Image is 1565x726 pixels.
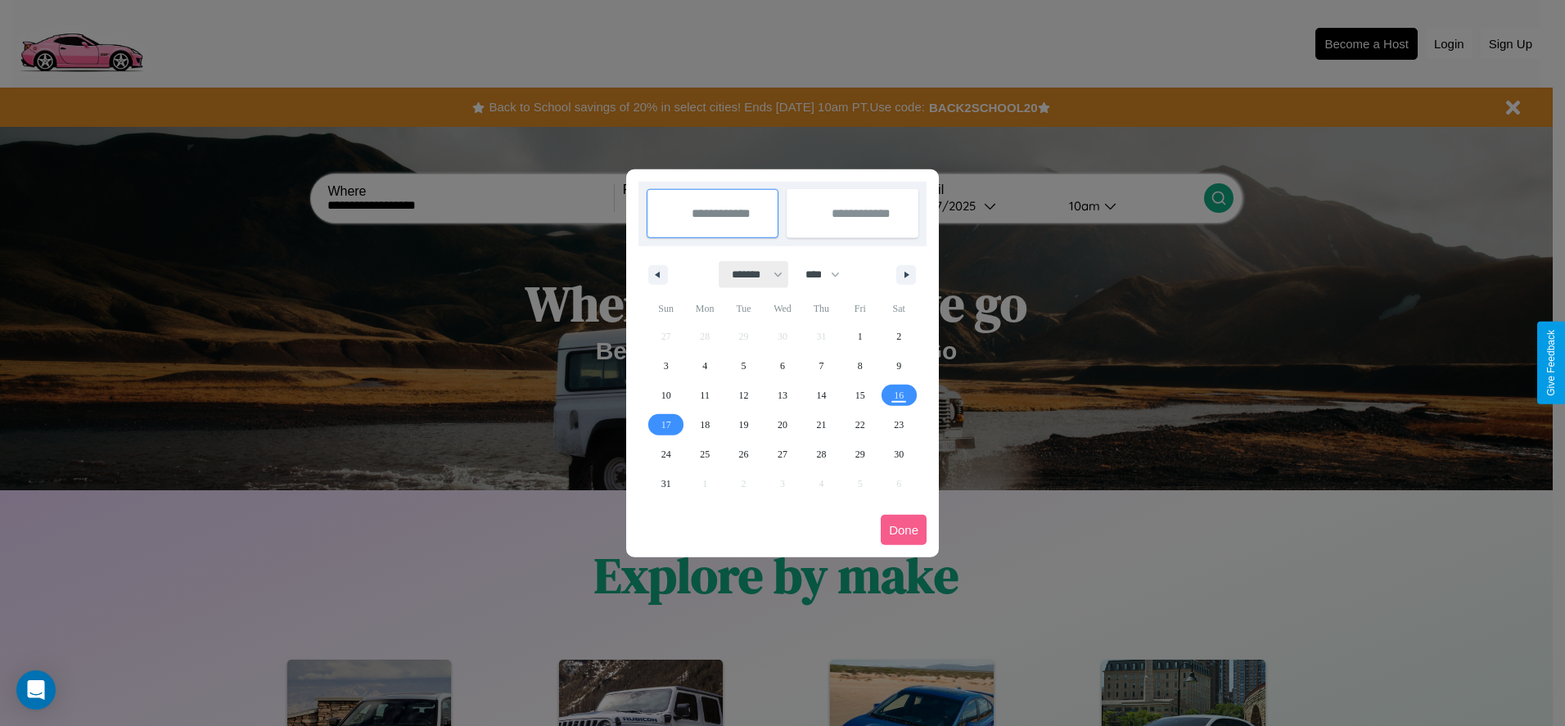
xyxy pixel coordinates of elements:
button: 8 [841,351,879,381]
button: 2 [880,322,918,351]
span: 24 [661,440,671,469]
span: 13 [778,381,787,410]
span: 11 [700,381,710,410]
span: 21 [816,410,826,440]
button: 16 [880,381,918,410]
button: 13 [763,381,801,410]
button: 21 [802,410,841,440]
span: 5 [742,351,746,381]
span: 18 [700,410,710,440]
button: 29 [841,440,879,469]
span: 23 [894,410,904,440]
button: 7 [802,351,841,381]
span: 8 [858,351,863,381]
span: 26 [739,440,749,469]
span: 19 [739,410,749,440]
button: 26 [724,440,763,469]
span: Sat [880,295,918,322]
button: 14 [802,381,841,410]
button: 1 [841,322,879,351]
button: 25 [685,440,724,469]
span: 16 [894,381,904,410]
span: 14 [816,381,826,410]
button: 5 [724,351,763,381]
span: Thu [802,295,841,322]
button: Done [881,515,927,545]
button: 18 [685,410,724,440]
span: 17 [661,410,671,440]
span: Tue [724,295,763,322]
button: 9 [880,351,918,381]
button: 3 [647,351,685,381]
button: 10 [647,381,685,410]
span: 6 [780,351,785,381]
span: 30 [894,440,904,469]
span: 20 [778,410,787,440]
span: 28 [816,440,826,469]
span: Mon [685,295,724,322]
span: 12 [739,381,749,410]
button: 6 [763,351,801,381]
button: 24 [647,440,685,469]
button: 12 [724,381,763,410]
span: 3 [664,351,669,381]
span: Fri [841,295,879,322]
button: 30 [880,440,918,469]
button: 19 [724,410,763,440]
span: 29 [855,440,865,469]
span: 10 [661,381,671,410]
button: 17 [647,410,685,440]
span: Sun [647,295,685,322]
span: 27 [778,440,787,469]
button: 11 [685,381,724,410]
button: 20 [763,410,801,440]
div: Give Feedback [1545,330,1557,396]
span: 15 [855,381,865,410]
span: 2 [896,322,901,351]
button: 31 [647,469,685,498]
button: 22 [841,410,879,440]
span: Wed [763,295,801,322]
span: 4 [702,351,707,381]
button: 4 [685,351,724,381]
span: 7 [819,351,823,381]
span: 9 [896,351,901,381]
span: 25 [700,440,710,469]
button: 28 [802,440,841,469]
button: 15 [841,381,879,410]
span: 1 [858,322,863,351]
div: Open Intercom Messenger [16,670,56,710]
button: 27 [763,440,801,469]
button: 23 [880,410,918,440]
span: 31 [661,469,671,498]
span: 22 [855,410,865,440]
